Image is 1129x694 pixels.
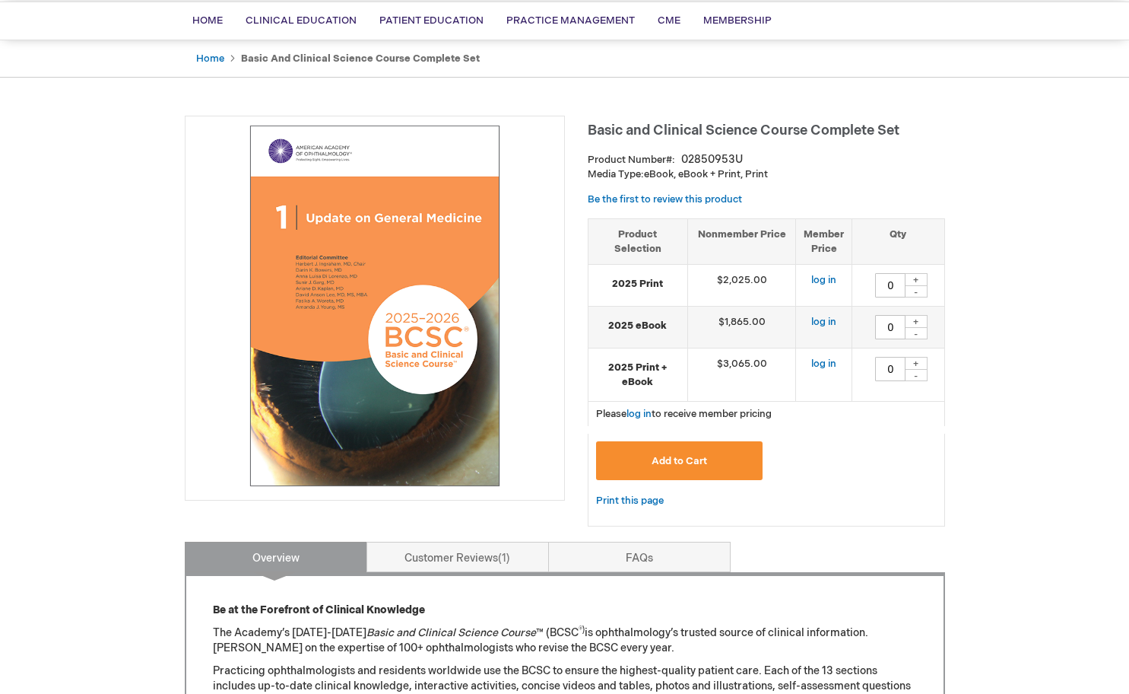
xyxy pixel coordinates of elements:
div: + [905,273,928,286]
a: Be the first to review this product [588,193,742,205]
strong: 2025 eBook [596,319,680,333]
div: - [905,369,928,381]
span: Add to Cart [652,455,707,467]
strong: Media Type: [588,168,644,180]
span: Basic and Clinical Science Course Complete Set [588,123,899,138]
a: Customer Reviews1 [366,542,549,572]
span: Clinical Education [246,14,357,27]
a: Overview [185,542,367,572]
a: log in [811,358,836,370]
th: Product Selection [588,218,688,264]
strong: 2025 Print [596,277,680,291]
span: Please to receive member pricing [596,408,772,420]
a: log in [811,274,836,286]
strong: 2025 Print + eBook [596,361,680,389]
td: $1,865.00 [687,307,796,349]
a: Print this page [596,492,664,511]
p: eBook, eBook + Print, Print [588,167,945,182]
span: CME [658,14,680,27]
sup: ®) [579,626,585,635]
input: Qty [875,357,905,381]
div: - [905,327,928,339]
div: + [905,315,928,328]
a: log in [811,316,836,328]
em: Basic and Clinical Science Course [366,626,536,639]
img: Basic and Clinical Science Course Complete Set [193,124,557,488]
th: Member Price [796,218,852,264]
a: FAQs [548,542,731,572]
div: - [905,285,928,298]
button: Add to Cart [596,441,763,480]
input: Qty [875,315,905,339]
input: Qty [875,273,905,298]
span: Home [192,14,223,27]
strong: Basic and Clinical Science Course Complete Set [241,53,480,65]
div: 02850953U [681,152,743,167]
p: The Academy’s [DATE]-[DATE] ™ (BCSC is ophthalmology’s trusted source of clinical information. [P... [213,626,917,656]
th: Nonmember Price [687,218,796,264]
strong: Product Number [588,154,675,166]
span: 1 [498,552,510,565]
div: + [905,357,928,370]
strong: Be at the Forefront of Clinical Knowledge [213,603,425,616]
a: log in [626,408,652,420]
th: Qty [852,218,944,264]
a: Home [196,53,224,65]
td: $2,025.00 [687,265,796,307]
span: Practice Management [506,14,635,27]
td: $3,065.00 [687,349,796,402]
span: Patient Education [379,14,484,27]
span: Membership [703,14,772,27]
